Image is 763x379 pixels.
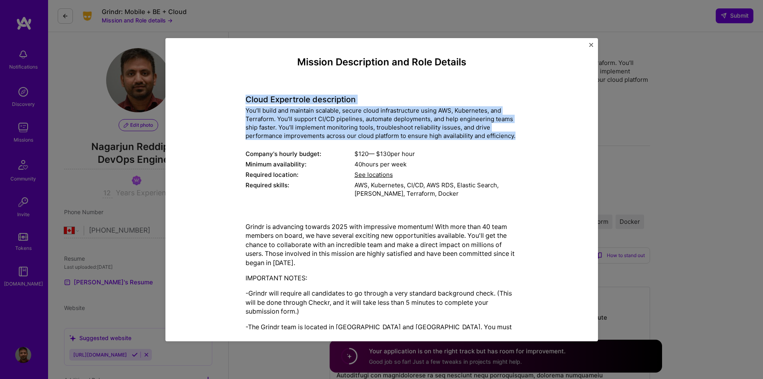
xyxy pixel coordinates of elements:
button: Close [589,43,593,51]
span: See locations [354,171,393,178]
div: Required location: [246,170,354,179]
div: $ 120 — $ 130 per hour [354,150,518,158]
div: AWS, Kubernetes, CI/CD, AWS RDS, Elastic Search, [PERSON_NAME], Terraform, Docker [354,181,518,198]
p: -The Grindr team is located in [GEOGRAPHIC_DATA] and [GEOGRAPHIC_DATA]. You must have overlap wit... [246,322,518,349]
div: 40 hours per week [354,160,518,168]
p: IMPORTANT NOTES: [246,274,518,282]
p: Grindr is advancing towards 2025 with impressive momentum! With more than 40 team members on boar... [246,222,518,267]
div: You’ll build and maintain scalable, secure cloud infrastructure using AWS, Kubernetes, and Terraf... [246,106,518,140]
h4: Cloud Expert role description [246,95,518,104]
div: Company's hourly budget: [246,150,354,158]
div: Required skills: [246,181,354,198]
div: Minimum availability: [246,160,354,168]
p: -Grindr will require all candidates to go through a very standard background check. (This will be... [246,289,518,316]
h4: Mission Description and Role Details [246,57,518,68]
